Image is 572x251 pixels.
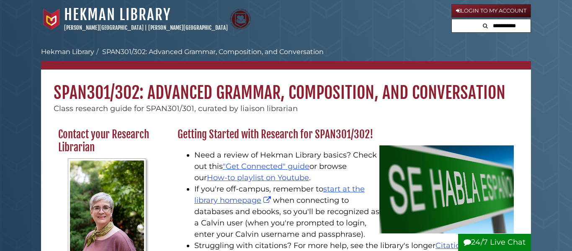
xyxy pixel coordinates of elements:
[148,24,228,31] a: [PERSON_NAME][GEOGRAPHIC_DATA]
[451,4,531,18] a: Login to My Account
[173,128,518,141] h2: Getting Started with Research for SPAN301/302!
[480,19,490,31] button: Search
[230,9,251,30] img: Calvin Theological Seminary
[207,173,309,182] a: How-to playlist on Youtube
[102,48,324,56] a: SPAN301/302: Advanced Grammar, Composition, and Conversation
[194,184,514,240] li: If you're off-campus, remember to when connecting to databases and ebooks, so you'll be recognize...
[194,184,365,205] a: start at the library homepage
[41,47,531,70] nav: breadcrumb
[54,104,298,113] span: Class research guide for SPAN301/301, curated by liaison librarian
[41,48,94,56] a: Hekman Library
[41,70,531,103] h1: SPAN301/302: Advanced Grammar, Composition, and Conversation
[458,234,531,251] button: 24/7 Live Chat
[41,9,62,30] img: Calvin University
[64,24,144,31] a: [PERSON_NAME][GEOGRAPHIC_DATA]
[435,241,514,250] a: Citation 101 guide
[54,128,160,154] h2: Contact your Research Librarian
[223,162,309,171] a: "Get Connected" guide
[145,24,147,31] span: |
[483,23,488,28] i: Search
[194,150,514,184] li: Need a review of Hekman Library basics? Check out this or browse our .
[64,5,171,24] a: Hekman Library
